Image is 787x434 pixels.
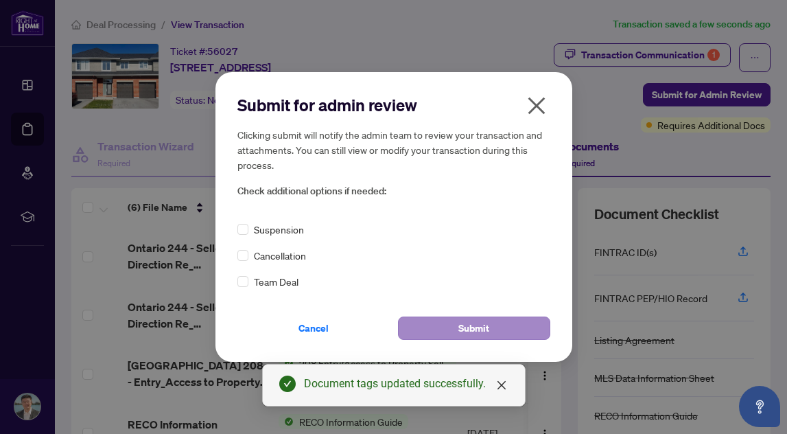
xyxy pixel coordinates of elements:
h2: Submit for admin review [237,94,550,116]
span: Cancellation [254,248,306,263]
button: Cancel [237,317,390,340]
span: Submit [458,317,489,339]
button: Open asap [739,386,780,427]
span: Suspension [254,222,304,237]
a: Close [494,378,509,393]
span: Check additional options if needed: [237,183,550,199]
span: close [496,380,507,391]
h5: Clicking submit will notify the admin team to review your transaction and attachments. You can st... [237,127,550,172]
span: Team Deal [254,274,298,289]
span: close [526,95,548,117]
div: Document tags updated successfully. [304,376,508,392]
span: check-circle [279,376,296,392]
button: Submit [398,317,550,340]
span: Cancel [298,317,329,339]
